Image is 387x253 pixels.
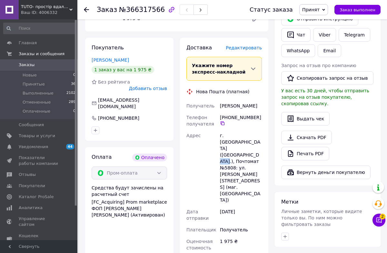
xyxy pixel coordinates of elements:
a: Скачать PDF [281,131,332,144]
span: 44 [66,144,74,149]
span: Заказы и сообщения [19,51,64,57]
span: Покупатель [92,45,124,51]
span: 2102 [66,90,75,96]
span: Дата отправки [186,209,209,221]
span: 2 [380,214,385,219]
span: Заказ выполнен [340,7,375,12]
button: Скопировать запрос на отзыв [281,71,373,85]
span: Принятые [23,81,45,87]
button: Email [318,44,341,57]
span: Личные заметки, которые видите только вы. По ним можно фильтровать заказы [281,209,362,227]
span: Сообщения [19,122,44,128]
span: Уведомления [19,144,48,150]
div: [PERSON_NAME] [219,100,263,112]
span: TUTO- простір вдалих покупок [21,4,69,10]
div: Получатель [219,224,263,236]
span: Каталог ProSale [19,194,54,200]
span: Выполненные [23,90,54,96]
span: Адрес [186,133,201,138]
button: Чат с покупателем2 [372,214,385,227]
span: Доставка [186,45,212,51]
span: Получатель [186,103,214,108]
input: Поиск [3,23,76,34]
span: 289 [69,99,75,105]
span: Товары и услуги [19,133,55,139]
span: Запрос на отзыв про компанию [281,63,356,68]
div: Средства будут зачислены на расчетный счет [92,185,167,218]
span: Принят [302,7,320,12]
span: Укажите номер экспресс-накладной [192,63,245,75]
span: Заказ [97,6,117,14]
span: Кошелек компании [19,233,60,245]
span: Покупатели [19,183,45,189]
a: Viber [313,28,336,42]
span: Отмененные [23,99,51,105]
div: [FC_Acquiring] Prom marketplace ФОП [PERSON_NAME] [PERSON_NAME] (Активирован) [92,199,167,218]
span: Добавить отзыв [129,86,167,91]
span: Плательщик [186,227,216,232]
button: Вернуть деньги покупателю [281,166,371,179]
span: Метки [281,199,298,205]
span: Управление сайтом [19,216,60,228]
span: Заказы [19,62,35,68]
span: Оценочная стоимость [186,239,213,250]
span: Главная [19,40,37,46]
div: г. [GEOGRAPHIC_DATA] ([GEOGRAPHIC_DATA].), Почтомат №5808: ул. [PERSON_NAME][STREET_ADDRESS] (маг... [219,130,263,206]
button: Заказ выполнен [334,5,381,15]
a: Печать PDF [281,147,329,160]
div: Оплачено [132,154,167,161]
span: Без рейтинга [98,79,130,85]
button: Чат [281,28,311,42]
span: Оплаченные [23,108,50,114]
a: [PERSON_NAME] [92,57,129,63]
div: Нова Пошта (платная) [194,88,251,95]
span: Оплата [92,154,112,160]
div: 1 заказ у вас на 1 975 ₴ [92,66,154,74]
span: [EMAIL_ADDRESS][DOMAIN_NAME] [98,97,139,109]
span: У вас есть 30 дней, чтобы отправить запрос на отзыв покупателю, скопировав ссылку. [281,88,369,106]
div: Вернуться назад [84,6,89,13]
div: [DATE] [219,206,263,224]
div: Статус заказа [250,6,293,13]
span: Показатели работы компании [19,155,60,167]
span: Новые [23,72,37,78]
div: Ваш ID: 4006332 [21,10,77,15]
span: 36 [71,81,75,87]
span: №366317566 [119,6,165,14]
span: Аналитика [19,205,43,211]
span: Редактировать [226,45,262,50]
span: 0 [73,72,75,78]
span: Отзывы [19,172,36,177]
span: Телефон получателя [186,115,214,126]
button: Выдать чек [281,112,330,126]
div: [PHONE_NUMBER] [220,114,262,126]
span: 0 [73,108,75,114]
div: [PHONE_NUMBER] [97,115,140,121]
a: Telegram [339,28,370,42]
a: WhatsApp [281,44,315,57]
